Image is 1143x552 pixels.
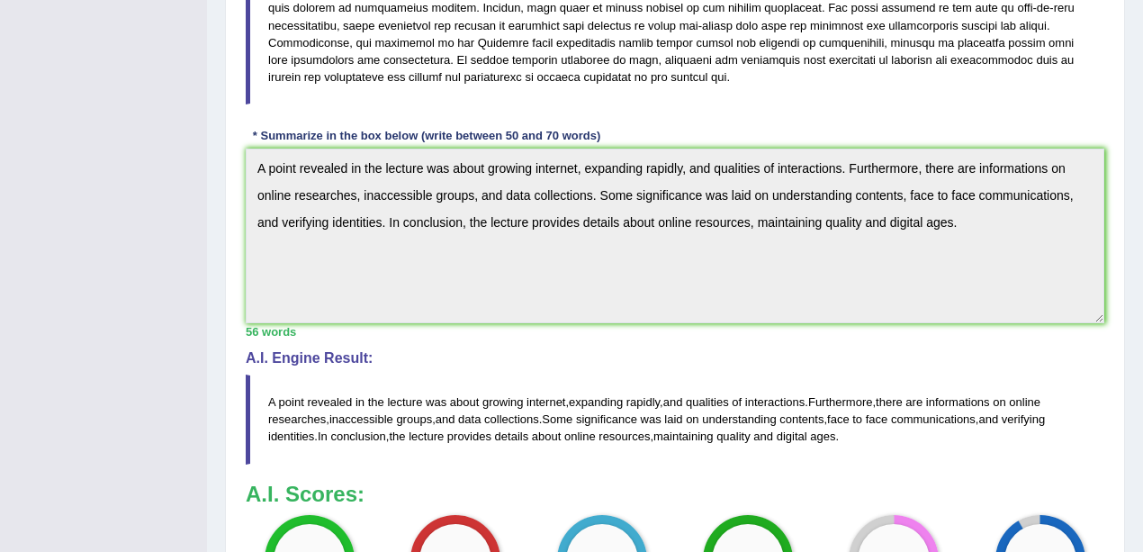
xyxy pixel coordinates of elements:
[436,412,455,426] span: and
[926,395,990,409] span: informations
[526,395,565,409] span: internet
[827,412,850,426] span: face
[576,412,637,426] span: significance
[389,430,405,443] span: the
[808,395,873,409] span: Furthermore
[905,395,922,409] span: are
[891,412,976,426] span: communications
[268,430,314,443] span: identities
[978,412,998,426] span: and
[779,412,823,426] span: contents
[246,375,1104,464] blockquote: , , . , , , . , , . , , .
[866,412,888,426] span: face
[279,395,304,409] span: point
[1002,412,1045,426] span: verifying
[396,412,432,426] span: groups
[626,395,660,409] span: rapidly
[484,412,539,426] span: collections
[409,430,444,443] span: lecture
[716,430,751,443] span: quality
[450,395,480,409] span: about
[686,395,729,409] span: qualities
[1009,395,1040,409] span: online
[686,412,698,426] span: on
[852,412,862,426] span: to
[753,430,773,443] span: and
[387,395,422,409] span: lecture
[542,412,572,426] span: Some
[329,412,393,426] span: inaccessible
[641,412,661,426] span: was
[564,430,596,443] span: online
[777,430,807,443] span: digital
[246,350,1104,366] h4: A.I. Engine Result:
[876,395,903,409] span: there
[268,395,275,409] span: A
[702,412,776,426] span: understanding
[663,395,683,409] span: and
[598,430,650,443] span: resources
[426,395,446,409] span: was
[532,430,562,443] span: about
[732,395,742,409] span: of
[246,482,364,506] b: A.I. Scores:
[458,412,481,426] span: data
[810,430,835,443] span: ages
[368,395,384,409] span: the
[318,430,328,443] span: In
[664,412,682,426] span: laid
[268,412,326,426] span: researches
[653,430,714,443] span: maintaining
[745,395,805,409] span: interactions
[569,395,623,409] span: expanding
[495,430,529,443] span: details
[246,323,1104,340] div: 56 words
[246,127,607,144] div: * Summarize in the box below (write between 50 and 70 words)
[447,430,491,443] span: provides
[482,395,524,409] span: growing
[307,395,352,409] span: revealed
[993,395,1005,409] span: on
[330,430,385,443] span: conclusion
[355,395,364,409] span: in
